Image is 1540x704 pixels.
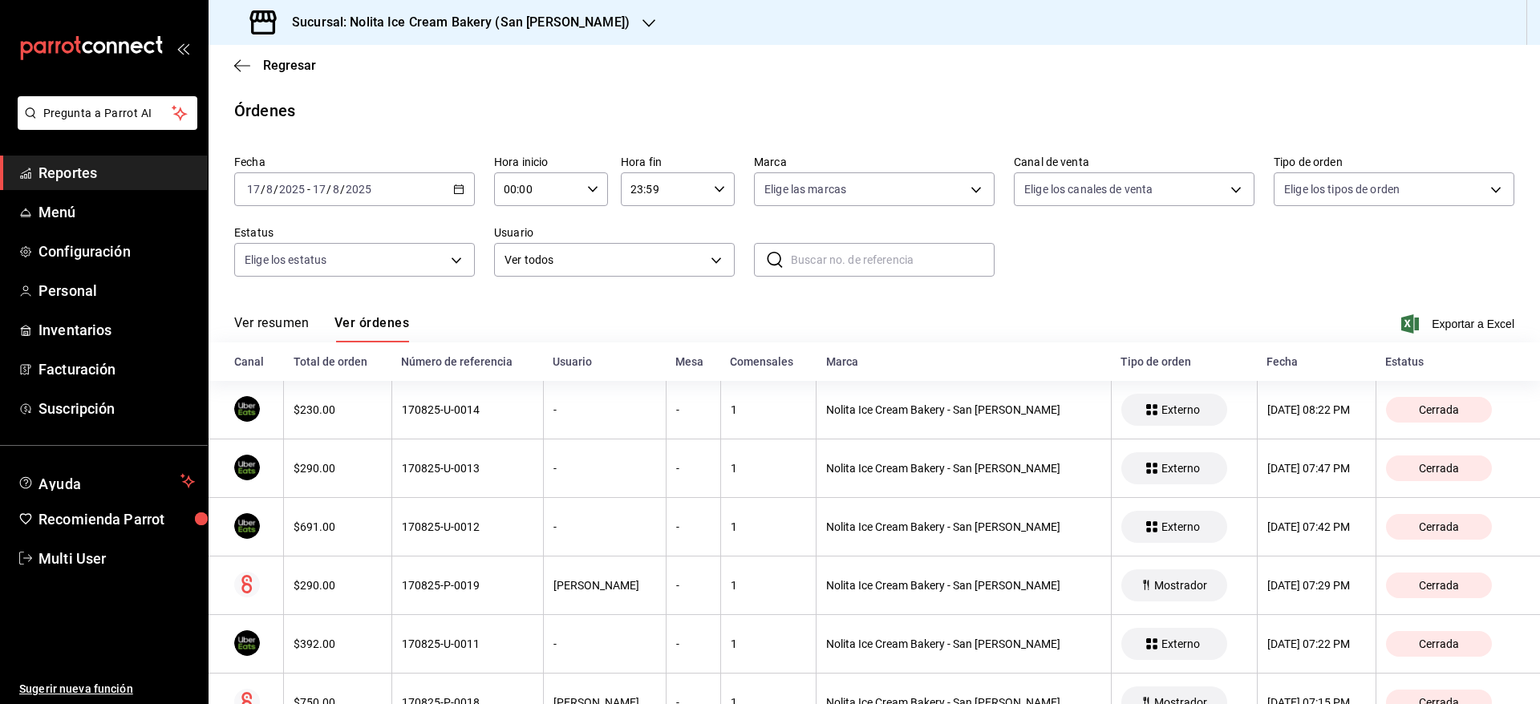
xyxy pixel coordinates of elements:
div: Nolita Ice Cream Bakery - San [PERSON_NAME] [826,579,1100,592]
div: Total de orden [294,355,382,368]
div: [DATE] 07:29 PM [1267,579,1366,592]
button: Pregunta a Parrot AI [18,96,197,130]
span: Recomienda Parrot [38,508,195,530]
span: Cerrada [1412,520,1465,533]
span: / [261,183,265,196]
label: Fecha [234,156,475,168]
span: Menú [38,201,195,223]
div: - [553,637,656,650]
div: - [553,462,656,475]
button: Regresar [234,58,316,73]
span: Externo [1155,637,1206,650]
div: 170825-U-0011 [402,637,533,650]
span: Pregunta a Parrot AI [43,105,172,122]
div: Órdenes [234,99,295,123]
span: Configuración [38,241,195,262]
div: 170825-U-0013 [402,462,533,475]
div: [DATE] 07:47 PM [1267,462,1366,475]
button: Ver órdenes [334,315,409,342]
span: Cerrada [1412,462,1465,475]
label: Canal de venta [1014,156,1254,168]
div: Mesa [675,355,711,368]
input: -- [312,183,326,196]
div: - [553,520,656,533]
input: ---- [345,183,372,196]
label: Usuario [494,227,735,238]
span: Multi User [38,548,195,569]
span: Mostrador [1148,579,1214,592]
div: Tipo de orden [1121,355,1247,368]
label: Estatus [234,227,475,238]
div: Número de referencia [401,355,533,368]
div: 1 [731,520,806,533]
span: Ayuda [38,471,174,491]
span: Cerrada [1412,637,1465,650]
div: Fecha [1266,355,1366,368]
div: Marca [826,355,1101,368]
span: Elige los estatus [245,252,326,268]
div: [PERSON_NAME] [553,579,656,592]
div: $290.00 [294,462,381,475]
div: Nolita Ice Cream Bakery - San [PERSON_NAME] [826,637,1100,650]
h3: Sucursal: Nolita Ice Cream Bakery (San [PERSON_NAME]) [279,13,630,32]
div: 1 [731,403,806,416]
div: Estatus [1385,355,1514,368]
span: Facturación [38,358,195,380]
div: - [676,403,711,416]
a: Pregunta a Parrot AI [11,116,197,133]
span: Sugerir nueva función [19,681,195,698]
span: Elige las marcas [764,181,846,197]
label: Hora fin [621,156,735,168]
div: - [553,403,656,416]
label: Hora inicio [494,156,608,168]
span: Externo [1155,403,1206,416]
div: Comensales [730,355,806,368]
label: Marca [754,156,995,168]
label: Tipo de orden [1274,156,1514,168]
div: Nolita Ice Cream Bakery - San [PERSON_NAME] [826,403,1100,416]
div: [DATE] 08:22 PM [1267,403,1366,416]
div: $230.00 [294,403,381,416]
button: Exportar a Excel [1404,314,1514,334]
span: Reportes [38,162,195,184]
span: Elige los tipos de orden [1284,181,1400,197]
button: Ver resumen [234,315,309,342]
div: [DATE] 07:42 PM [1267,520,1366,533]
span: Inventarios [38,319,195,341]
div: $290.00 [294,579,381,592]
div: 1 [731,579,806,592]
div: $392.00 [294,637,381,650]
div: 170825-U-0014 [402,403,533,416]
div: Nolita Ice Cream Bakery - San [PERSON_NAME] [826,462,1100,475]
div: Canal [234,355,274,368]
div: Nolita Ice Cream Bakery - San [PERSON_NAME] [826,520,1100,533]
span: Elige los canales de venta [1024,181,1153,197]
span: Externo [1155,520,1206,533]
div: 170825-U-0012 [402,520,533,533]
span: Ver todos [505,252,705,269]
input: -- [246,183,261,196]
input: -- [265,183,274,196]
span: Cerrada [1412,403,1465,416]
div: - [676,462,711,475]
button: open_drawer_menu [176,42,189,55]
span: Cerrada [1412,579,1465,592]
span: / [340,183,345,196]
div: 1 [731,462,806,475]
input: ---- [278,183,306,196]
span: Regresar [263,58,316,73]
span: Personal [38,280,195,301]
span: / [274,183,278,196]
div: [DATE] 07:22 PM [1267,637,1366,650]
input: Buscar no. de referencia [791,244,995,276]
div: - [676,579,711,592]
input: -- [332,183,340,196]
div: $691.00 [294,520,381,533]
span: - [307,183,310,196]
div: navigation tabs [234,315,409,342]
span: Externo [1155,462,1206,475]
span: Suscripción [38,398,195,419]
div: 170825-P-0019 [402,579,533,592]
span: / [326,183,331,196]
